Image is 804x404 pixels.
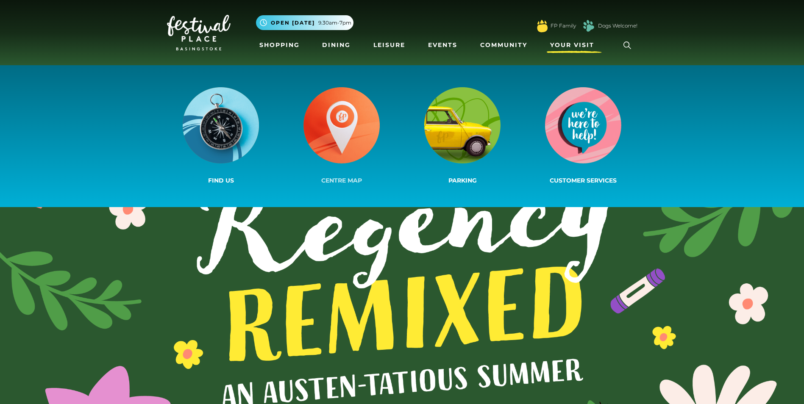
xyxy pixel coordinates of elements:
a: Customer Services [523,86,644,187]
a: Centre Map [281,86,402,187]
a: Parking [402,86,523,187]
span: Open [DATE] [271,19,315,27]
img: Festival Place Logo [167,15,231,50]
a: Dining [319,37,354,53]
span: Customer Services [550,177,617,184]
a: Dogs Welcome! [598,22,637,30]
span: Find us [208,177,234,184]
a: FP Family [551,22,576,30]
a: Events [425,37,461,53]
span: Centre Map [321,177,362,184]
button: Open [DATE] 9.30am-7pm [256,15,353,30]
span: Parking [448,177,477,184]
a: Leisure [370,37,409,53]
a: Shopping [256,37,303,53]
a: Find us [161,86,281,187]
span: 9.30am-7pm [318,19,351,27]
a: Community [477,37,531,53]
a: Your Visit [547,37,602,53]
span: Your Visit [550,41,594,50]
